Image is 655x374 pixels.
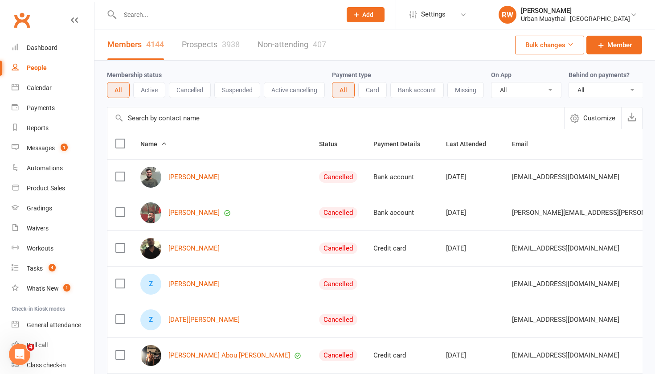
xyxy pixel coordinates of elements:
[512,240,619,257] span: [EMAIL_ADDRESS][DOMAIN_NAME]
[146,40,164,49] div: 4144
[499,6,516,24] div: RW
[332,82,355,98] button: All
[12,279,94,299] a: What's New1
[362,11,373,18] span: Add
[512,347,619,364] span: [EMAIL_ADDRESS][DOMAIN_NAME]
[140,140,167,148] span: Name
[27,124,49,132] div: Reports
[27,144,55,152] div: Messages
[373,139,430,149] button: Payment Details
[27,64,47,71] div: People
[27,84,52,91] div: Calendar
[512,139,538,149] button: Email
[168,245,220,252] a: [PERSON_NAME]
[512,275,619,292] span: [EMAIL_ADDRESS][DOMAIN_NAME]
[168,280,220,288] a: [PERSON_NAME]
[27,44,57,51] div: Dashboard
[319,349,357,361] div: Cancelled
[27,104,55,111] div: Payments
[319,278,357,290] div: Cancelled
[12,78,94,98] a: Calendar
[446,209,496,217] div: [DATE]
[319,207,357,218] div: Cancelled
[319,242,357,254] div: Cancelled
[117,8,335,21] input: Search...
[319,139,347,149] button: Status
[447,82,484,98] button: Missing
[140,274,161,295] div: Z
[390,82,444,98] button: Bank account
[27,185,65,192] div: Product Sales
[313,40,326,49] div: 407
[12,259,94,279] a: Tasks 4
[27,321,81,329] div: General attendance
[27,164,63,172] div: Automations
[140,309,161,330] div: Z
[258,29,326,60] a: Non-attending407
[49,264,56,271] span: 4
[61,144,68,151] span: 1
[264,82,325,98] button: Active cancelling
[512,140,538,148] span: Email
[169,82,211,98] button: Cancelled
[319,171,357,183] div: Cancelled
[11,9,33,31] a: Clubworx
[319,314,357,325] div: Cancelled
[12,315,94,335] a: General attendance kiosk mode
[27,225,49,232] div: Waivers
[515,36,584,54] button: Bulk changes
[521,15,630,23] div: Urban Muaythai - [GEOGRAPHIC_DATA]
[12,178,94,198] a: Product Sales
[168,209,220,217] a: [PERSON_NAME]
[12,38,94,58] a: Dashboard
[347,7,385,22] button: Add
[27,344,34,351] span: 4
[27,341,48,349] div: Roll call
[607,40,632,50] span: Member
[12,58,94,78] a: People
[319,140,347,148] span: Status
[168,173,220,181] a: [PERSON_NAME]
[446,173,496,181] div: [DATE]
[12,218,94,238] a: Waivers
[12,118,94,138] a: Reports
[27,265,43,272] div: Tasks
[12,238,94,259] a: Workouts
[358,82,387,98] button: Card
[569,71,630,78] label: Behind on payments?
[27,205,52,212] div: Gradings
[373,173,430,181] div: Bank account
[583,113,615,123] span: Customize
[446,139,496,149] button: Last Attended
[12,138,94,158] a: Messages 1
[168,352,290,359] a: [PERSON_NAME] Abou [PERSON_NAME]
[222,40,240,49] div: 3938
[140,139,167,149] button: Name
[27,362,66,369] div: Class check-in
[521,7,630,15] div: [PERSON_NAME]
[9,344,30,365] iframe: Intercom live chat
[332,71,371,78] label: Payment type
[512,169,619,185] span: [EMAIL_ADDRESS][DOMAIN_NAME]
[107,107,564,129] input: Search by contact name
[512,311,619,328] span: [EMAIL_ADDRESS][DOMAIN_NAME]
[12,98,94,118] a: Payments
[373,245,430,252] div: Credit card
[63,284,70,292] span: 1
[182,29,240,60] a: Prospects3938
[12,158,94,178] a: Automations
[373,209,430,217] div: Bank account
[446,245,496,252] div: [DATE]
[491,71,512,78] label: On App
[107,82,130,98] button: All
[107,29,164,60] a: Members4144
[373,352,430,359] div: Credit card
[107,71,162,78] label: Membership status
[373,140,430,148] span: Payment Details
[12,335,94,355] a: Roll call
[564,107,621,129] button: Customize
[27,245,53,252] div: Workouts
[586,36,642,54] a: Member
[446,352,496,359] div: [DATE]
[133,82,165,98] button: Active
